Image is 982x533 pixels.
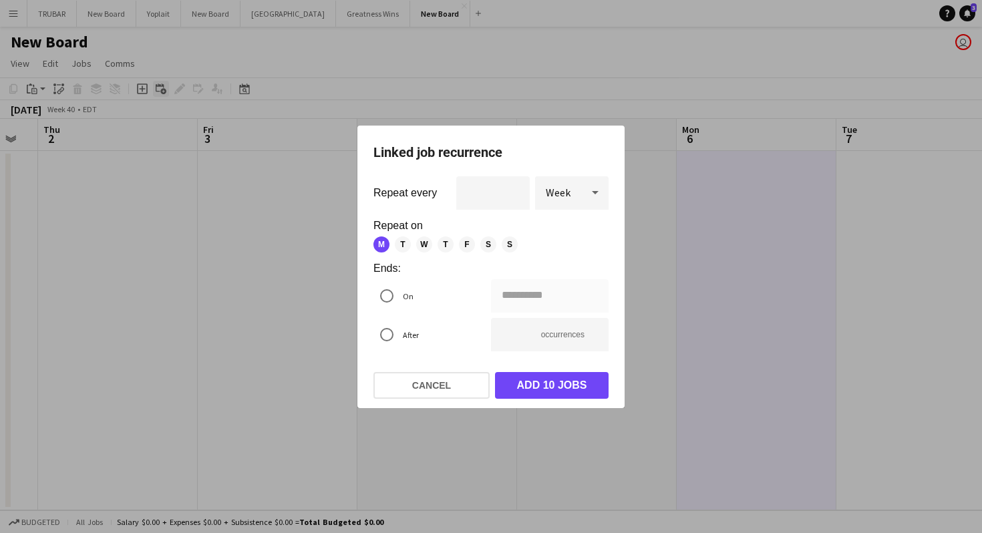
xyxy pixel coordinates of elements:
span: Week [546,186,570,199]
button: Cancel [373,372,490,399]
span: F [459,236,475,252]
label: On [400,285,414,306]
span: M [373,236,389,252]
label: Ends: [373,263,609,274]
span: T [395,236,411,252]
span: S [502,236,518,252]
label: Repeat on [373,220,609,231]
span: S [480,236,496,252]
span: T [438,236,454,252]
label: Repeat every [373,188,437,198]
label: After [400,324,419,345]
mat-chip-listbox: Repeat weekly [373,236,609,252]
span: W [416,236,432,252]
button: Add 10 jobs [495,372,609,399]
h1: Linked job recurrence [373,142,609,163]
